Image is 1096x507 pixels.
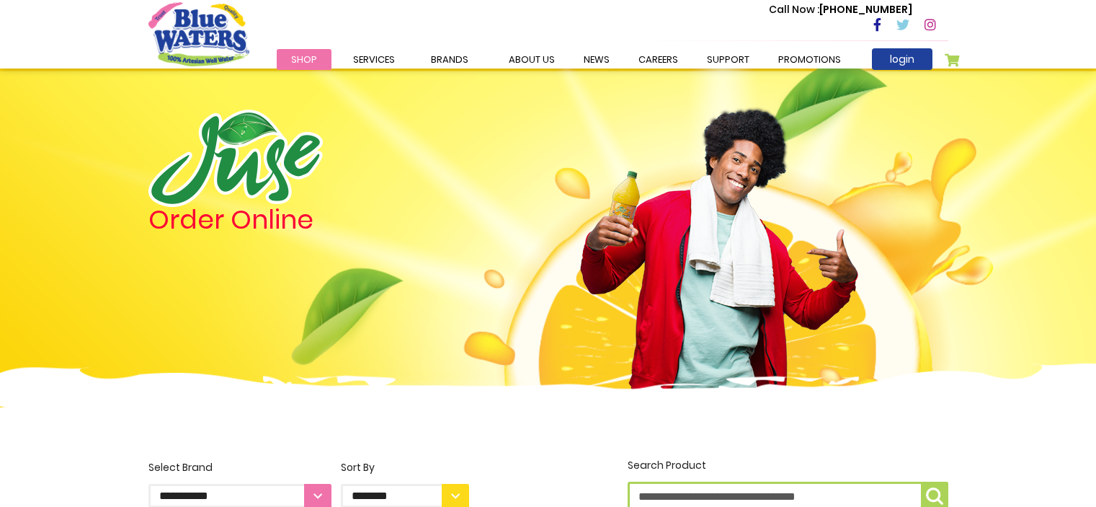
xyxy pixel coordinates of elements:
[148,207,469,233] h4: Order Online
[769,2,912,17] p: [PHONE_NUMBER]
[764,49,855,70] a: Promotions
[431,53,468,66] span: Brands
[926,488,943,505] img: search-icon.png
[579,83,860,392] img: man.png
[569,49,624,70] a: News
[494,49,569,70] a: about us
[692,49,764,70] a: support
[291,53,317,66] span: Shop
[148,2,249,66] a: store logo
[353,53,395,66] span: Services
[624,49,692,70] a: careers
[769,2,819,17] span: Call Now :
[148,110,323,207] img: logo
[341,460,469,475] div: Sort By
[872,48,932,70] a: login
